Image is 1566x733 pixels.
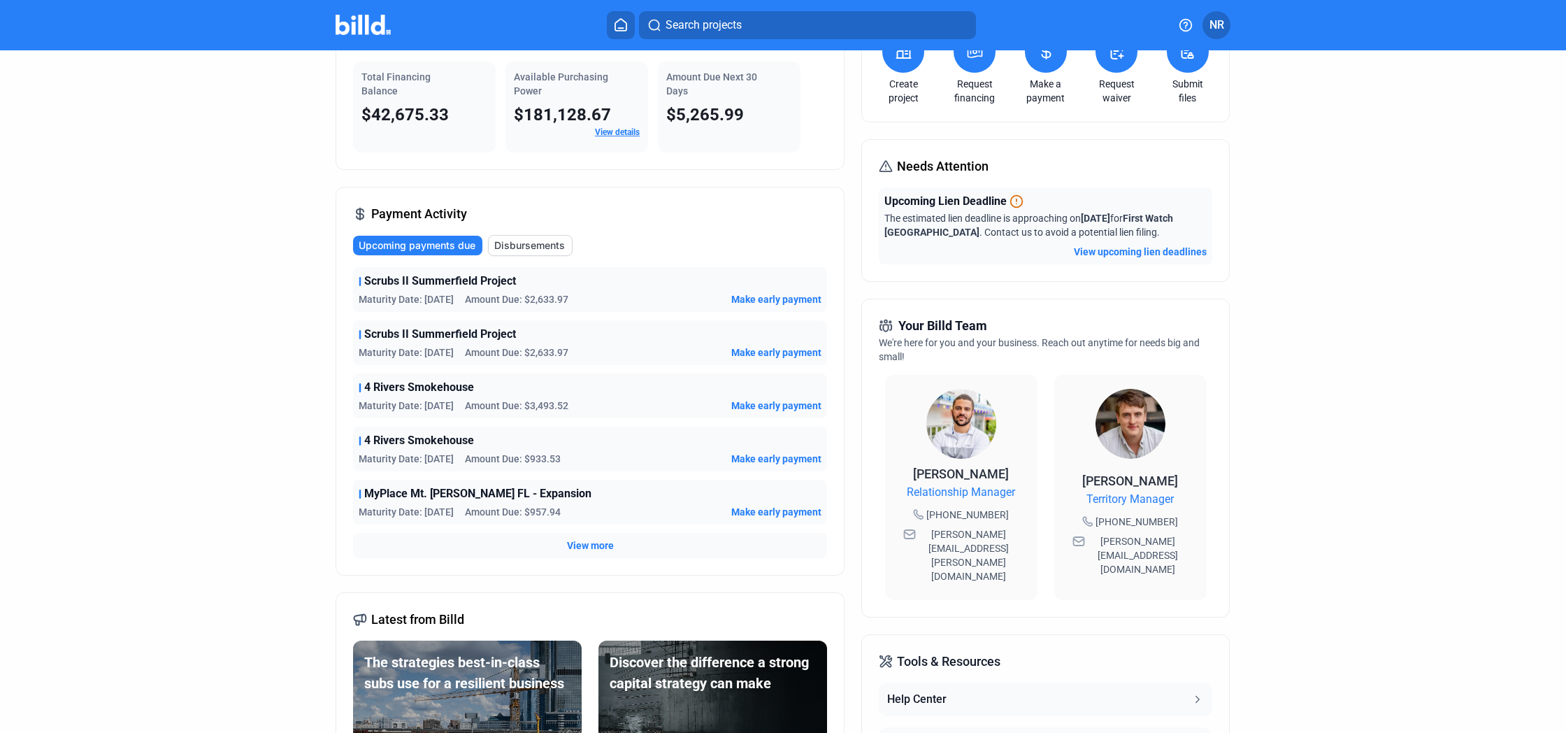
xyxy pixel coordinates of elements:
[359,239,475,252] span: Upcoming payments due
[898,316,987,336] span: Your Billd Team
[1082,474,1178,488] span: [PERSON_NAME]
[884,193,1007,210] span: Upcoming Lien Deadline
[1092,77,1141,105] a: Request waiver
[1096,389,1165,459] img: Territory Manager
[897,157,989,176] span: Needs Attention
[514,105,611,124] span: $181,128.67
[1088,534,1188,576] span: [PERSON_NAME][EMAIL_ADDRESS][DOMAIN_NAME]
[359,505,454,519] span: Maturity Date: [DATE]
[731,399,821,413] span: Make early payment
[361,105,449,124] span: $42,675.33
[926,508,1009,522] span: [PHONE_NUMBER]
[897,652,1000,671] span: Tools & Resources
[364,379,474,396] span: 4 Rivers Smokehouse
[359,452,454,466] span: Maturity Date: [DATE]
[1086,491,1174,508] span: Territory Manager
[336,15,391,35] img: Billd Company Logo
[465,505,561,519] span: Amount Due: $957.94
[666,17,742,34] span: Search projects
[364,652,570,694] div: The strategies best-in-class subs use for a resilient business
[465,292,568,306] span: Amount Due: $2,633.97
[887,691,947,708] div: Help Center
[919,527,1019,583] span: [PERSON_NAME][EMAIL_ADDRESS][PERSON_NAME][DOMAIN_NAME]
[567,539,614,553] span: View more
[879,77,928,105] a: Create project
[731,452,821,466] span: Make early payment
[666,105,744,124] span: $5,265.99
[364,432,474,449] span: 4 Rivers Smokehouse
[371,204,467,224] span: Payment Activity
[465,346,568,360] span: Amount Due: $2,633.97
[731,292,821,306] span: Make early payment
[371,610,464,629] span: Latest from Billd
[1096,515,1178,529] span: [PHONE_NUMBER]
[610,652,816,694] div: Discover the difference a strong capital strategy can make
[361,71,431,97] span: Total Financing Balance
[1074,245,1207,259] button: View upcoming lien deadlines
[1081,213,1110,224] span: [DATE]
[364,485,591,502] span: MyPlace Mt. [PERSON_NAME] FL - Expansion
[926,389,996,459] img: Relationship Manager
[907,484,1015,501] span: Relationship Manager
[494,239,565,252] span: Disbursements
[1021,77,1070,105] a: Make a payment
[359,399,454,413] span: Maturity Date: [DATE]
[731,505,821,519] span: Make early payment
[884,213,1173,238] span: The estimated lien deadline is approaching on for . Contact us to avoid a potential lien filing.
[364,273,516,290] span: Scrubs II Summerfield Project
[731,346,821,360] span: Make early payment
[1163,77,1212,105] a: Submit files
[514,71,608,97] span: Available Purchasing Power
[879,337,1200,362] span: We're here for you and your business. Reach out anytime for needs big and small!
[465,452,561,466] span: Amount Due: $933.53
[359,346,454,360] span: Maturity Date: [DATE]
[465,399,568,413] span: Amount Due: $3,493.52
[359,292,454,306] span: Maturity Date: [DATE]
[1209,17,1224,34] span: NR
[950,77,999,105] a: Request financing
[913,467,1009,481] span: [PERSON_NAME]
[595,127,640,137] a: View details
[364,326,516,343] span: Scrubs II Summerfield Project
[666,71,757,97] span: Amount Due Next 30 Days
